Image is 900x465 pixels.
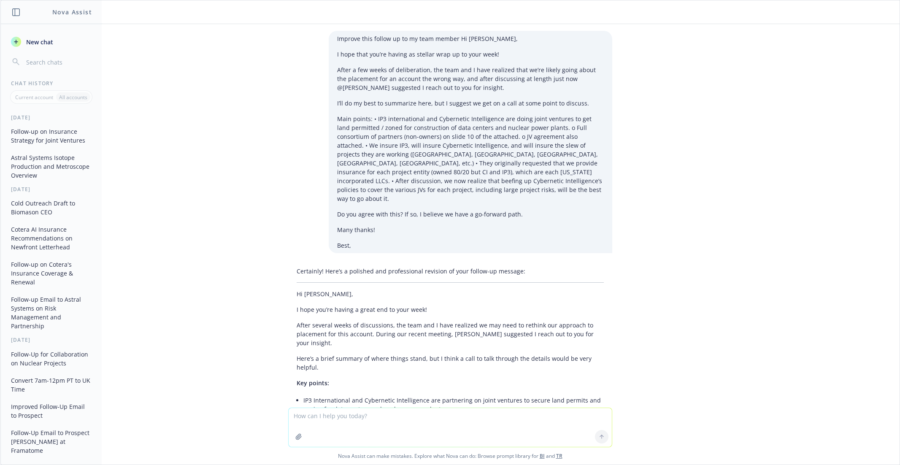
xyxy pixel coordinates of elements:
[337,65,604,92] p: After a few weeks of deliberation, the team and I have realized that we’re likely going about the...
[24,38,53,46] span: New chat
[24,56,92,68] input: Search chats
[59,94,87,101] p: All accounts
[4,447,896,465] span: Nova Assist can make mistakes. Explore what Nova can do: Browse prompt library for and
[15,94,53,101] p: Current account
[8,151,95,182] button: Astral Systems Isotope Production and Metroscope Overview
[8,292,95,333] button: Follow-up Email to Astral Systems on Risk Management and Partnership
[8,34,95,49] button: New chat
[303,394,604,440] li: IP3 International and Cybernetic Intelligence are partnering on joint ventures to secure land per...
[337,210,604,219] p: Do you agree with this? If so, I believe we have a go-forward path.
[337,34,604,43] p: Improve this follow up to my team member Hi [PERSON_NAME],
[1,114,102,121] div: [DATE]
[8,124,95,147] button: Follow-up on Insurance Strategy for Joint Ventures
[297,289,604,298] p: Hi [PERSON_NAME],
[297,267,604,276] p: Certainly! Here’s a polished and professional revision of your follow-up message:
[1,80,102,87] div: Chat History
[337,99,604,108] p: I’ll do my best to summarize here, but I suggest we get on a call at some point to discuss.
[8,257,95,289] button: Follow-up on Cotera's Insurance Coverage & Renewal
[8,347,95,370] button: Follow-Up for Collaboration on Nuclear Projects
[52,8,92,16] h1: Nova Assist
[337,225,604,234] p: Many thanks!
[8,400,95,422] button: Improved Follow-Up Email to Prospect
[8,426,95,457] button: Follow-Up Email to Prospect [PERSON_NAME] at Framatome
[8,196,95,219] button: Cold Outreach Draft to Biomason CEO
[337,50,604,59] p: I hope that you’re having as stellar wrap up to your week!
[337,114,604,203] p: Main points: • IP3 international and Cybernetic Intelligence are doing joint ventures to get land...
[540,452,545,460] a: BI
[8,373,95,396] button: Convert 7am-12pm PT to UK Time
[297,305,604,314] p: I hope you’re having a great end to your week!
[1,336,102,343] div: [DATE]
[556,452,562,460] a: TR
[297,321,604,347] p: After several weeks of discussions, the team and I have realized we may need to rethink our appro...
[297,354,604,372] p: Here’s a brief summary of where things stand, but I think a call to talk through the details woul...
[297,379,329,387] span: Key points:
[1,186,102,193] div: [DATE]
[337,241,604,250] p: Best,
[8,222,95,254] button: Cotera AI Insurance Recommendations on Newfront Letterhead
